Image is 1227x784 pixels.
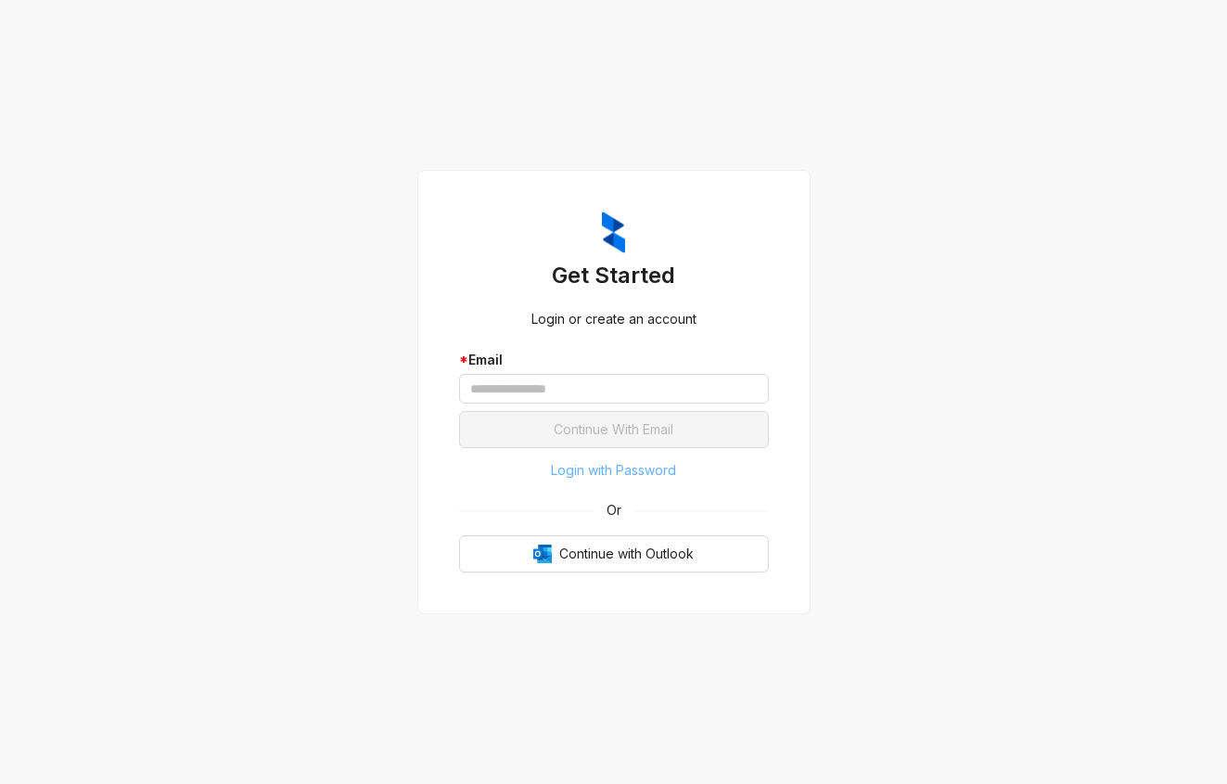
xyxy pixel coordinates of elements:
[459,261,769,290] h3: Get Started
[551,460,676,481] span: Login with Password
[602,212,625,254] img: ZumaIcon
[459,309,769,329] div: Login or create an account
[594,500,634,521] span: Or
[459,350,769,370] div: Email
[533,545,552,563] img: Outlook
[459,411,769,448] button: Continue With Email
[459,535,769,572] button: OutlookContinue with Outlook
[559,544,694,564] span: Continue with Outlook
[459,456,769,485] button: Login with Password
